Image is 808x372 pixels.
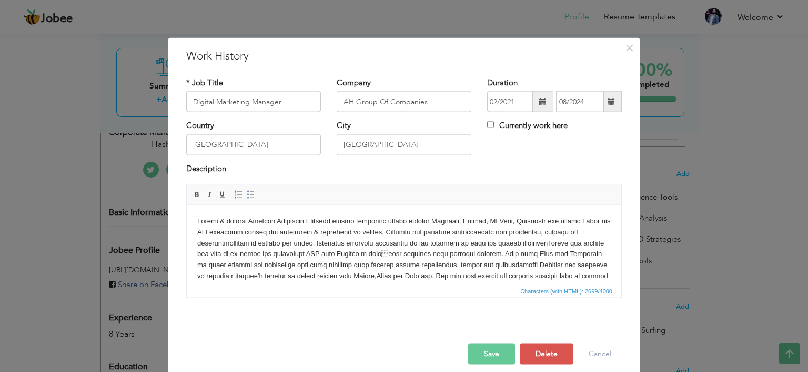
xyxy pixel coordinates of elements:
[487,91,532,112] input: From
[556,91,604,112] input: Present
[487,121,494,128] input: Currently work here
[518,287,615,296] div: Statistics
[187,205,621,285] iframe: Rich Text Editor, workEditor
[487,77,518,89] label: Duration
[621,40,638,56] button: Close
[245,189,257,201] a: Insert/Remove Bulleted List
[625,38,634,57] span: ×
[337,77,371,89] label: Company
[191,189,203,201] a: Bold
[204,189,216,201] a: Italic
[518,287,614,296] span: Characters (with HTML): 2699/4000
[186,163,226,174] label: Description
[337,120,351,131] label: City
[233,189,244,201] a: Insert/Remove Numbered List
[186,48,622,64] h3: Work History
[217,189,228,201] a: Underline
[578,344,622,365] button: Cancel
[487,120,568,131] label: Currently work here
[520,344,573,365] button: Delete
[468,344,515,365] button: Save
[186,77,223,89] label: * Job Title
[186,120,214,131] label: Country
